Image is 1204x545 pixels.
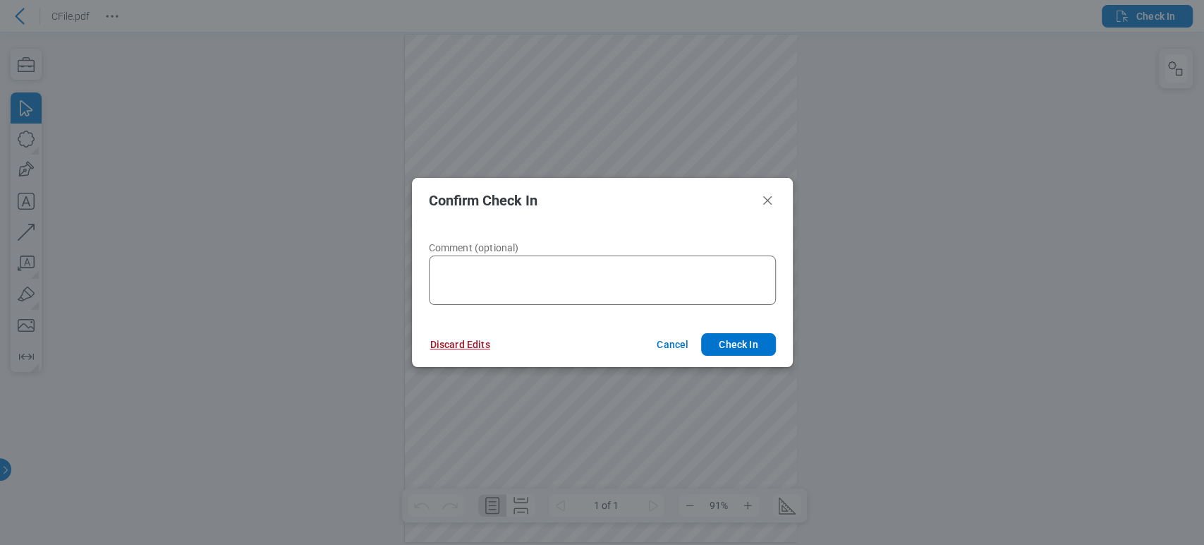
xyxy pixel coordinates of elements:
[759,192,776,209] button: Close
[640,333,701,356] button: Cancel
[413,333,507,356] button: Discard Edits
[429,242,519,253] span: Comment (optional)
[701,333,775,356] button: Check In
[429,193,753,208] h2: Confirm Check In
